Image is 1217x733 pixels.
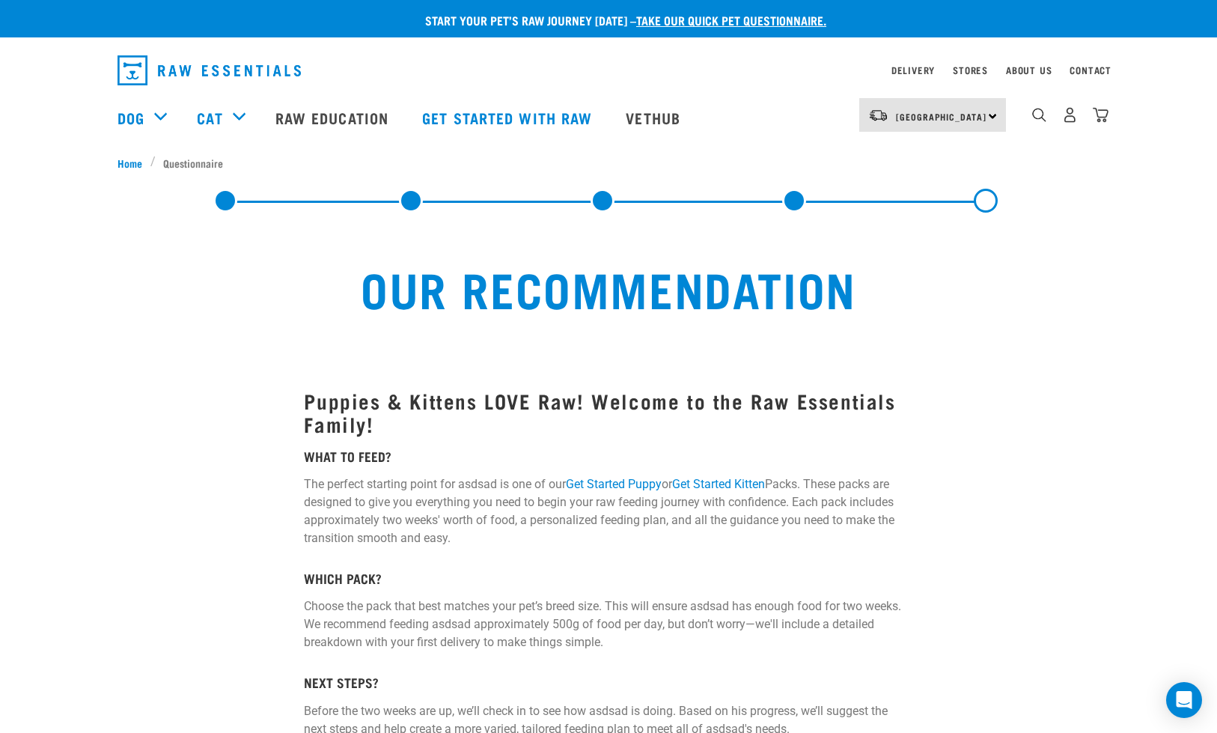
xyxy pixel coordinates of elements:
[118,155,150,171] a: Home
[896,114,986,119] span: [GEOGRAPHIC_DATA]
[118,155,1099,171] nav: breadcrumbs
[611,88,699,147] a: Vethub
[1093,107,1108,123] img: home-icon@2x.png
[1166,682,1202,718] div: Open Intercom Messenger
[147,261,1070,314] h2: Our Recommendation
[197,106,222,129] a: Cat
[672,477,765,491] a: Get Started Kitten
[304,395,895,429] strong: Puppies & Kittens LOVE Raw! Welcome to the Raw Essentials Family!
[891,67,935,73] a: Delivery
[1070,67,1111,73] a: Contact
[304,571,912,586] h5: WHICH PACK?
[953,67,988,73] a: Stores
[304,675,912,690] h5: NEXT STEPS?
[1032,108,1046,122] img: home-icon-1@2x.png
[1062,107,1078,123] img: user.png
[304,597,912,651] p: Choose the pack that best matches your pet’s breed size. This will ensure asdsad has enough food ...
[304,475,912,547] p: The perfect starting point for asdsad is one of our or Packs. These packs are designed to give yo...
[118,106,144,129] a: Dog
[1006,67,1052,73] a: About Us
[118,55,301,85] img: Raw Essentials Logo
[106,49,1111,91] nav: dropdown navigation
[304,449,912,464] h5: WHAT TO FEED?
[868,109,888,122] img: van-moving.png
[407,88,611,147] a: Get started with Raw
[260,88,407,147] a: Raw Education
[636,16,826,23] a: take our quick pet questionnaire.
[118,155,142,171] span: Home
[566,477,662,491] a: Get Started Puppy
